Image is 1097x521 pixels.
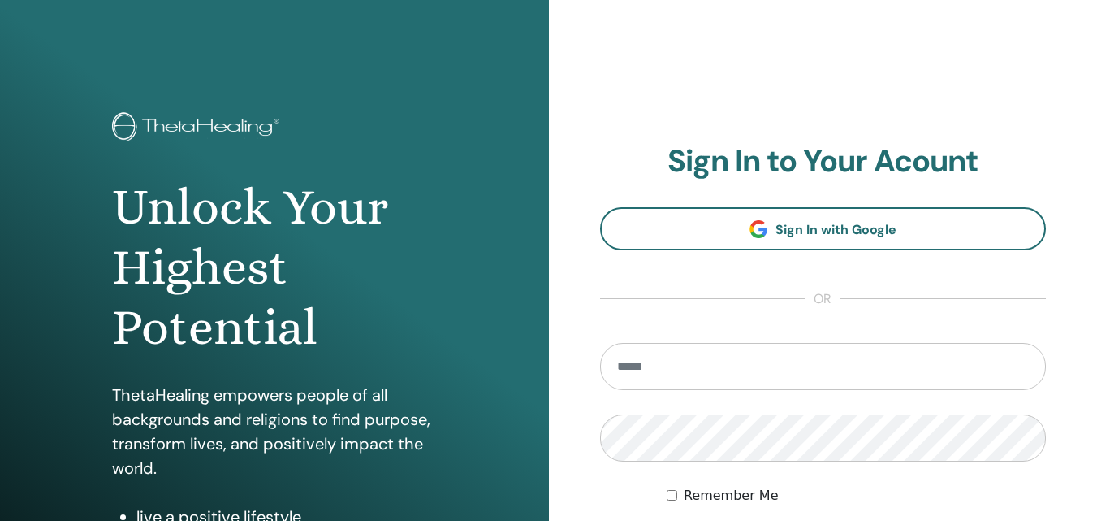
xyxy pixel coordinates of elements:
[805,289,840,309] span: or
[667,486,1046,506] div: Keep me authenticated indefinitely or until I manually logout
[775,221,896,238] span: Sign In with Google
[112,177,437,358] h1: Unlock Your Highest Potential
[600,143,1047,180] h2: Sign In to Your Acount
[684,486,779,506] label: Remember Me
[112,383,437,480] p: ThetaHealing empowers people of all backgrounds and religions to find purpose, transform lives, a...
[600,207,1047,250] a: Sign In with Google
